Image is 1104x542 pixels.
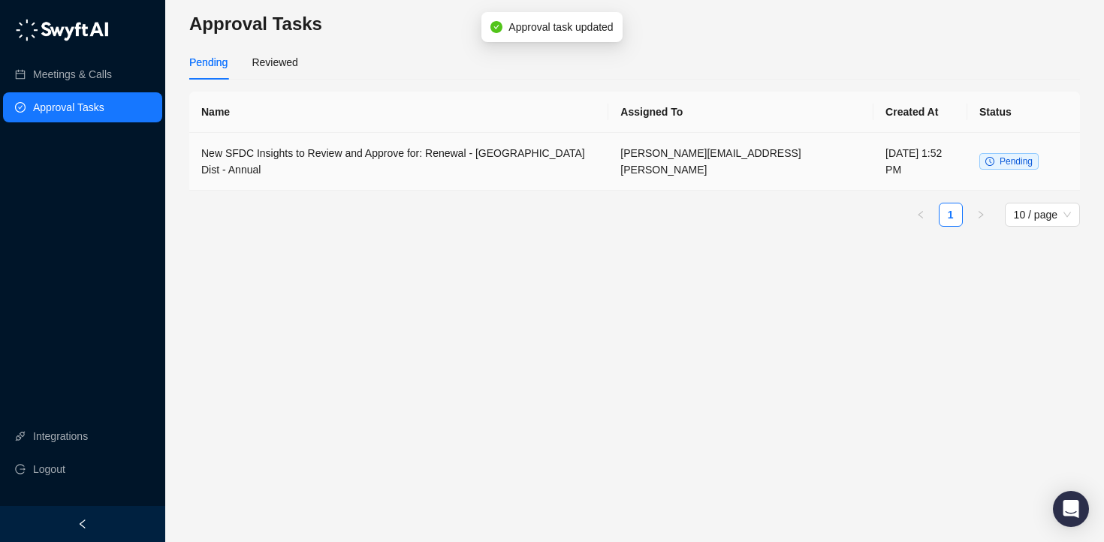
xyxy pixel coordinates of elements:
td: [DATE] 1:52 PM [873,133,967,191]
a: 1 [940,203,962,226]
li: Next Page [969,203,993,227]
span: 10 / page [1014,203,1071,226]
button: right [969,203,993,227]
th: Status [967,92,1080,133]
span: clock-circle [985,157,994,166]
span: left [77,519,88,529]
td: New SFDC Insights to Review and Approve for: Renewal - [GEOGRAPHIC_DATA] Dist - Annual [189,133,608,191]
div: Reviewed [252,54,297,71]
div: Page Size [1005,203,1080,227]
th: Name [189,92,608,133]
span: left [916,210,925,219]
span: logout [15,464,26,474]
span: right [976,210,985,219]
td: [PERSON_NAME][EMAIL_ADDRESS][PERSON_NAME] [608,133,873,191]
a: Approval Tasks [33,92,104,122]
span: Pending [1000,156,1033,167]
span: check-circle [490,21,502,33]
div: Open Intercom Messenger [1053,491,1089,527]
li: 1 [939,203,963,227]
span: Logout [33,454,65,484]
img: logo-05li4sbe.png [15,19,109,41]
a: Meetings & Calls [33,59,112,89]
h3: Approval Tasks [189,12,1080,36]
li: Previous Page [909,203,933,227]
a: Integrations [33,421,88,451]
th: Assigned To [608,92,873,133]
th: Created At [873,92,967,133]
div: Pending [189,54,228,71]
span: Approval task updated [508,19,613,35]
button: left [909,203,933,227]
